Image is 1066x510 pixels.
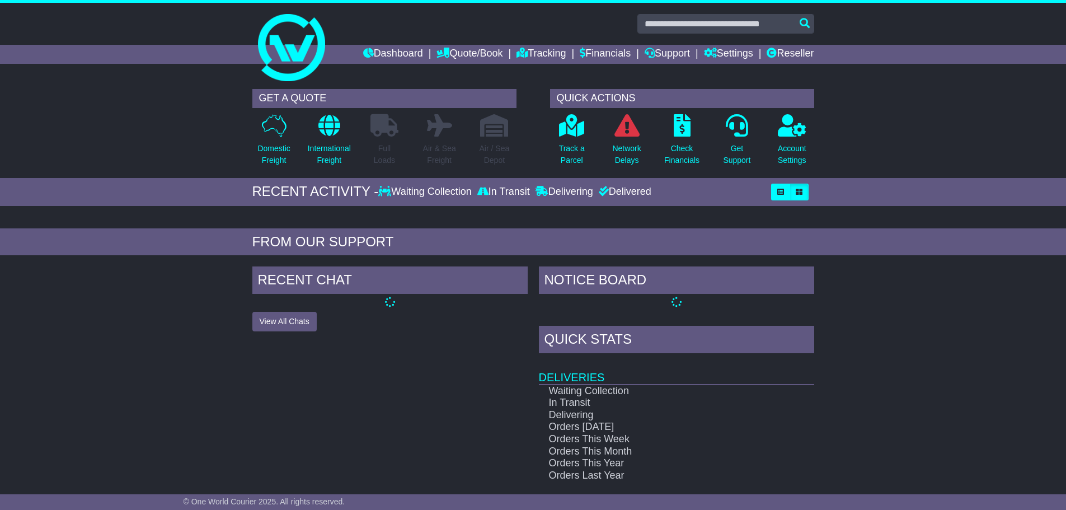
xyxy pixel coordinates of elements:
p: Air / Sea Depot [480,143,510,166]
button: View All Chats [252,312,317,331]
td: Orders [DATE] [539,421,774,433]
div: FROM OUR SUPPORT [252,234,814,250]
a: Dashboard [363,45,423,64]
td: Finances [539,481,814,510]
a: Financials [580,45,631,64]
td: Orders Last Year [539,470,774,482]
a: CheckFinancials [664,114,700,172]
div: Delivering [533,186,596,198]
div: Quick Stats [539,326,814,356]
p: Account Settings [778,143,806,166]
a: Track aParcel [558,114,585,172]
a: DomesticFreight [257,114,290,172]
a: GetSupport [722,114,751,172]
p: Network Delays [612,143,641,166]
a: NetworkDelays [612,114,641,172]
span: © One World Courier 2025. All rights reserved. [184,497,345,506]
p: Get Support [723,143,750,166]
div: In Transit [475,186,533,198]
div: Waiting Collection [378,186,474,198]
td: Waiting Collection [539,385,774,397]
td: Orders This Week [539,433,774,446]
a: AccountSettings [777,114,807,172]
div: Delivered [596,186,651,198]
p: Track a Parcel [559,143,585,166]
div: RECENT ACTIVITY - [252,184,379,200]
a: Support [645,45,690,64]
div: RECENT CHAT [252,266,528,297]
p: Check Financials [664,143,699,166]
a: InternationalFreight [307,114,351,172]
a: Tracking [516,45,566,64]
td: Orders This Year [539,457,774,470]
a: Settings [704,45,753,64]
div: GET A QUOTE [252,89,516,108]
td: Deliveries [539,356,814,385]
a: Quote/Book [436,45,503,64]
div: NOTICE BOARD [539,266,814,297]
div: QUICK ACTIONS [550,89,814,108]
td: Delivering [539,409,774,422]
a: Reseller [767,45,814,64]
p: Domestic Freight [257,143,290,166]
td: In Transit [539,397,774,409]
p: Full Loads [370,143,398,166]
p: International Freight [308,143,351,166]
td: Orders This Month [539,446,774,458]
p: Air & Sea Freight [423,143,456,166]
